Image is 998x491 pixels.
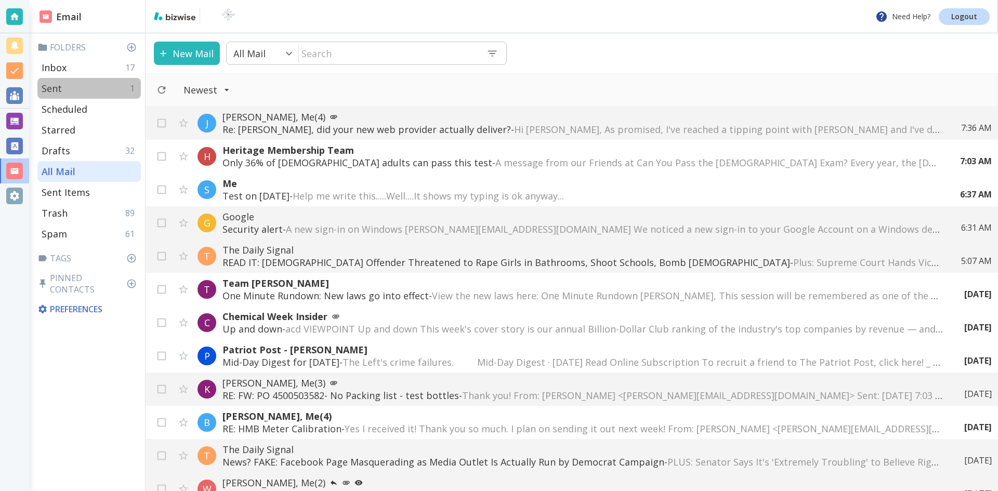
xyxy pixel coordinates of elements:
p: RE: HMB Meter Calibration - [222,422,943,435]
p: Heritage Membership Team [222,144,939,156]
button: New Mail [154,42,220,65]
p: Test on [DATE] - [222,190,939,202]
svg: Your most recent message has not been opened yet [354,479,363,487]
div: Sent Items [37,182,141,203]
p: Patriot Post - [PERSON_NAME] [222,343,943,356]
p: Google [222,210,940,223]
p: Security alert - [222,223,940,235]
p: 6:31 AM [961,222,992,233]
div: Drafts32 [37,140,141,161]
p: K [204,383,210,395]
div: Inbox17 [37,57,141,78]
img: DashboardSidebarEmail.svg [40,10,52,23]
p: [DATE] [964,388,992,400]
p: Re: [PERSON_NAME], did your new web provider actually deliver? - [222,123,940,136]
p: Starred [42,124,75,136]
p: [DATE] [964,421,992,433]
p: P [204,350,210,362]
p: Preferences [37,303,139,315]
p: READ IT: [DEMOGRAPHIC_DATA] Offender Threatened to Rape Girls in Bathrooms, Shoot Schools, Bomb [... [222,256,940,269]
p: [PERSON_NAME], Me (4) [222,111,940,123]
p: 5:07 AM [961,255,992,267]
img: bizwise [154,12,195,20]
p: The Daily Signal [222,443,943,456]
div: Trash89 [37,203,141,223]
p: Inbox [42,61,67,74]
div: Sent1 [37,78,141,99]
p: Only 36% of [DEMOGRAPHIC_DATA] adults can pass this test - [222,156,939,169]
p: [PERSON_NAME], Me (3) [222,377,943,389]
a: Logout [939,8,990,25]
p: [DATE] [964,355,992,366]
p: News? FAKE: Facebook Page Masquerading as Media Outlet Is Actually Run by Democrat Campaign - [222,456,943,468]
p: T [204,449,210,462]
p: T [204,283,210,296]
p: Drafts [42,144,70,157]
p: Trash [42,207,68,219]
h2: Email [40,10,82,24]
p: [PERSON_NAME], Me (2) [222,476,943,489]
p: 1 [130,83,139,94]
p: Me [222,177,939,190]
p: Sent [42,82,62,95]
p: Need Help? [875,10,930,23]
p: 6:37 AM [960,189,992,200]
p: [DATE] [964,288,992,300]
input: Search [299,43,478,64]
button: Refresh [152,81,171,99]
p: 7:36 AM [961,122,992,134]
p: H [204,150,211,163]
div: Starred [37,120,141,140]
div: Scheduled [37,99,141,120]
p: Tags [37,253,141,264]
p: Pinned Contacts [37,272,141,295]
p: [PERSON_NAME], Me (4) [222,410,943,422]
p: All Mail [233,47,266,60]
div: Preferences [35,299,141,319]
p: 7:03 AM [960,155,992,167]
p: Up and down - [222,323,943,335]
p: Team [PERSON_NAME] [222,277,943,289]
p: Sent Items [42,186,90,198]
p: Folders [37,42,141,53]
span: Help me write this.....Well....It shows my typing is ok anyway... [293,190,564,202]
p: T [204,250,210,262]
p: Logout [951,13,977,20]
p: C [204,316,210,329]
p: All Mail [42,165,75,178]
div: Spam61 [37,223,141,244]
p: 17 [125,62,139,73]
p: J [206,117,208,129]
p: Mid-Day Digest for [DATE] - [222,356,943,368]
p: [DATE] [964,322,992,333]
p: Chemical Week Insider [222,310,943,323]
p: 32 [125,145,139,156]
p: B [204,416,210,429]
p: 61 [125,228,139,240]
div: All Mail [37,161,141,182]
p: S [204,183,209,196]
p: Spam [42,228,67,240]
p: One Minute Rundown: New laws go into effect - [222,289,943,302]
p: The Daily Signal [222,244,940,256]
p: Scheduled [42,103,87,115]
button: Filter [173,78,240,101]
p: RE: FW: PO 4500503582- No Packing list - test bottles - [222,389,943,402]
p: 89 [125,207,139,219]
p: [DATE] [964,455,992,466]
p: G [204,217,211,229]
img: BioTech International [204,8,252,25]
